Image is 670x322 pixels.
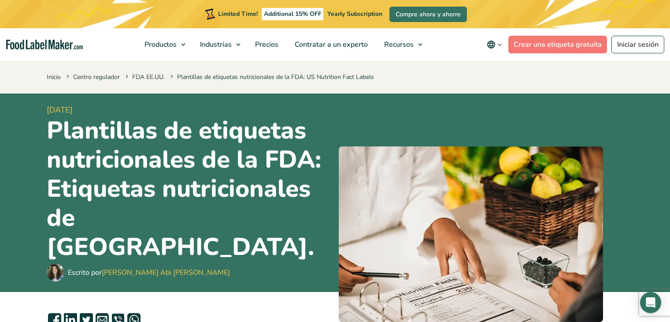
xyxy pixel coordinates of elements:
span: Yearly Subscription [327,10,382,18]
a: Productos [137,28,190,61]
a: Precios [247,28,285,61]
span: Productos [142,40,178,49]
a: Centro regulador [73,73,120,81]
span: Recursos [381,40,415,49]
a: Compre ahora y ahorre [389,7,467,22]
a: Crear una etiqueta gratuita [508,36,607,53]
a: FDA EE.UU. [132,73,165,81]
a: [PERSON_NAME] Abi [PERSON_NAME] [102,268,230,277]
span: [DATE] [47,104,332,116]
a: Iniciar sesión [611,36,664,53]
a: Contratar a un experto [287,28,374,61]
span: Precios [252,40,279,49]
a: Inicio [47,73,61,81]
span: Plantillas de etiquetas nutricionales de la FDA: US Nutrition Fact Labels [169,73,374,81]
h1: Plantillas de etiquetas nutricionales de la FDA: Etiquetas nutricionales de [GEOGRAPHIC_DATA]. [47,116,332,262]
div: Open Intercom Messenger [640,292,661,313]
span: Limited Time! [218,10,258,18]
div: Escrito por [68,267,230,278]
a: Industrias [192,28,245,61]
span: Contratar a un experto [292,40,369,49]
img: Maria Abi Hanna - Etiquetadora de alimentos [47,264,64,281]
span: Additional 15% OFF [262,8,324,20]
a: Recursos [376,28,427,61]
span: Industrias [197,40,233,49]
